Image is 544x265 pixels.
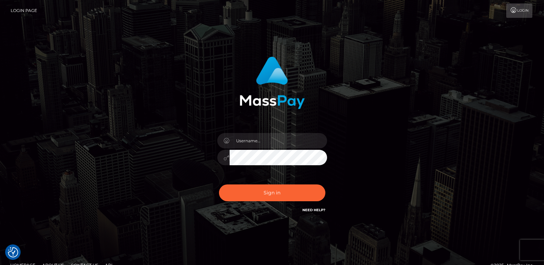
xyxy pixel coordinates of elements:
a: Login Page [11,3,37,18]
a: Need Help? [302,208,325,212]
a: Login [506,3,532,18]
img: MassPay Login [240,57,305,109]
input: Username... [230,133,327,148]
button: Consent Preferences [8,247,18,257]
button: Sign in [219,184,325,201]
img: Revisit consent button [8,247,18,257]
